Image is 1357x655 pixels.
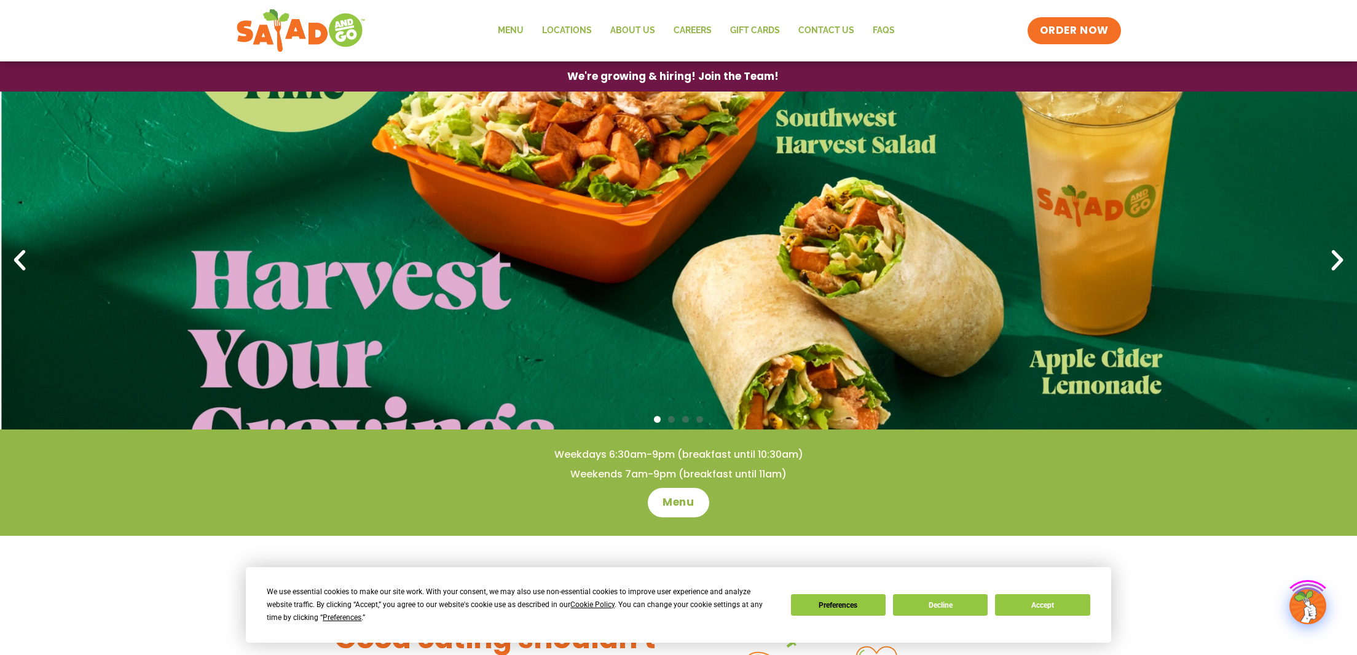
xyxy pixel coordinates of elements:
[1028,17,1121,44] a: ORDER NOW
[648,488,709,517] a: Menu
[654,416,661,423] span: Go to slide 1
[995,594,1090,616] button: Accept
[236,6,366,55] img: new-SAG-logo-768×292
[25,468,1332,481] h4: Weekends 7am-9pm (breakfast until 11am)
[1324,247,1351,274] div: Next slide
[601,17,664,45] a: About Us
[267,586,776,624] div: We use essential cookies to make our site work. With your consent, we may also use non-essential ...
[533,17,601,45] a: Locations
[668,416,675,423] span: Go to slide 2
[489,17,904,45] nav: Menu
[863,17,904,45] a: FAQs
[721,17,789,45] a: GIFT CARDS
[791,594,886,616] button: Preferences
[567,71,779,82] span: We're growing & hiring! Join the Team!
[663,495,694,510] span: Menu
[664,17,721,45] a: Careers
[1040,23,1109,38] span: ORDER NOW
[893,594,988,616] button: Decline
[549,62,797,91] a: We're growing & hiring! Join the Team!
[570,600,615,609] span: Cookie Policy
[489,17,533,45] a: Menu
[25,448,1332,461] h4: Weekdays 6:30am-9pm (breakfast until 10:30am)
[682,416,689,423] span: Go to slide 3
[6,247,33,274] div: Previous slide
[323,613,361,622] span: Preferences
[246,567,1111,643] div: Cookie Consent Prompt
[696,416,703,423] span: Go to slide 4
[789,17,863,45] a: Contact Us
